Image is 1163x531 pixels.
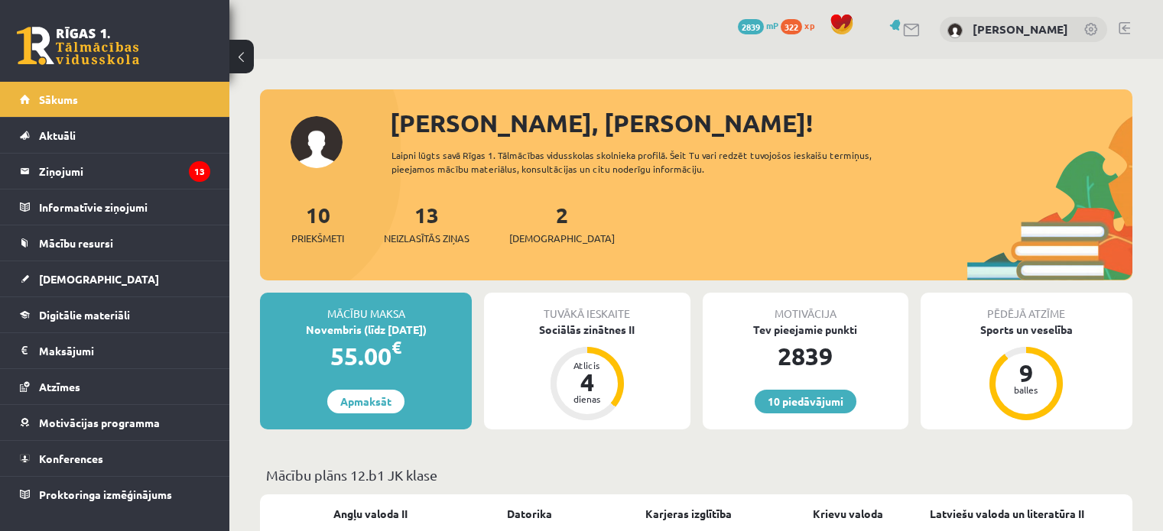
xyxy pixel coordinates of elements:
[333,506,408,522] a: Angļu valoda II
[645,506,732,522] a: Karjeras izglītība
[260,338,472,374] div: 55.00
[39,487,172,501] span: Proktoringa izmēģinājums
[39,333,210,368] legend: Maksājumi
[20,82,210,117] a: Sākums
[260,322,472,338] div: Novembris (līdz [DATE])
[39,154,210,189] legend: Ziņojumi
[755,390,856,413] a: 10 piedāvājumi
[484,293,690,322] div: Tuvākā ieskaite
[39,128,76,142] span: Aktuāli
[39,452,103,465] span: Konferences
[20,189,210,225] a: Informatīvie ziņojumi
[781,19,822,31] a: 322 xp
[766,19,778,31] span: mP
[291,231,344,246] span: Priekšmeti
[484,322,690,423] a: Sociālās zinātnes II Atlicis 4 dienas
[390,105,1132,141] div: [PERSON_NAME], [PERSON_NAME]!
[1003,361,1049,385] div: 9
[703,322,908,338] div: Tev pieejamie punkti
[20,297,210,332] a: Digitālie materiāli
[1003,385,1049,394] div: balles
[20,261,210,296] a: [DEMOGRAPHIC_DATA]
[947,23,963,38] img: Viktorija Dreimane
[509,231,615,246] span: [DEMOGRAPHIC_DATA]
[738,19,778,31] a: 2839 mP
[738,19,764,34] span: 2839
[921,322,1132,423] a: Sports un veselība 9 balles
[39,272,159,286] span: [DEMOGRAPHIC_DATA]
[20,441,210,476] a: Konferences
[703,293,908,322] div: Motivācija
[564,394,610,403] div: dienas
[39,189,210,225] legend: Informatīvie ziņojumi
[20,405,210,440] a: Motivācijas programma
[564,370,610,394] div: 4
[39,236,113,250] span: Mācību resursi
[973,21,1068,37] a: [PERSON_NAME]
[20,154,210,189] a: Ziņojumi13
[391,336,401,358] span: €
[921,293,1132,322] div: Pēdējā atzīme
[39,416,160,429] span: Motivācijas programma
[813,506,883,522] a: Krievu valoda
[291,201,344,246] a: 10Priekšmeti
[39,308,130,322] span: Digitālie materiāli
[39,380,80,393] span: Atzīmes
[507,506,552,522] a: Datorika
[20,118,210,153] a: Aktuāli
[391,148,915,176] div: Laipni lūgts savā Rīgas 1. Tālmācības vidusskolas skolnieka profilā. Šeit Tu vari redzēt tuvojošo...
[327,390,404,413] a: Apmaksāt
[266,465,1126,485] p: Mācību plāns 12.b1 JK klase
[509,201,615,246] a: 2[DEMOGRAPHIC_DATA]
[20,369,210,404] a: Atzīmes
[384,231,469,246] span: Neizlasītās ziņas
[484,322,690,338] div: Sociālās zinātnes II
[260,293,472,322] div: Mācību maksa
[703,338,908,374] div: 2839
[930,506,1084,522] a: Latviešu valoda un literatūra II
[189,161,210,182] i: 13
[804,19,814,31] span: xp
[39,92,78,106] span: Sākums
[384,201,469,246] a: 13Neizlasītās ziņas
[921,322,1132,338] div: Sports un veselība
[781,19,802,34] span: 322
[17,27,139,65] a: Rīgas 1. Tālmācības vidusskola
[20,225,210,261] a: Mācību resursi
[564,361,610,370] div: Atlicis
[20,477,210,512] a: Proktoringa izmēģinājums
[20,333,210,368] a: Maksājumi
